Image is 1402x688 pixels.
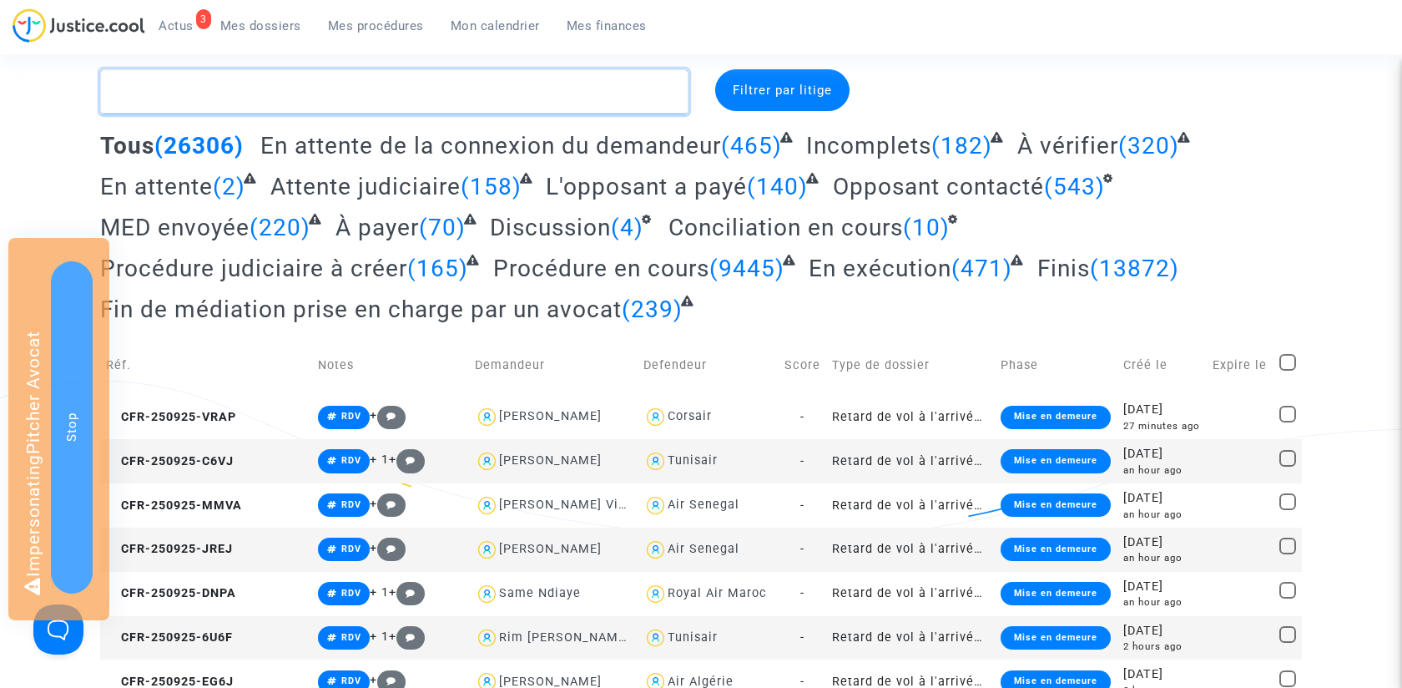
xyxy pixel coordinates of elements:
span: - [800,498,804,513]
span: Filtrer par litige [733,83,832,98]
span: CFR-250925-MMVA [106,498,242,513]
span: RDV [341,499,361,510]
td: Retard de vol à l'arrivée (Règlement CE n°261/2004) [826,528,994,572]
td: Demandeur [469,336,637,395]
span: (182) [931,132,992,159]
td: Retard de vol à l'arrivée (hors UE - Convention de [GEOGRAPHIC_DATA]) [826,572,994,616]
span: MED envoyée [100,214,250,241]
div: [DATE] [1123,401,1201,419]
span: - [800,586,804,600]
td: Retard de vol à l'arrivée (Règlement CE n°261/2004) [826,395,994,439]
div: Corsair [668,409,712,423]
span: CFR-250925-C6VJ [106,454,234,468]
td: Retard de vol à l'arrivée (hors UE - Convention de [GEOGRAPHIC_DATA]) [826,439,994,483]
span: Incomplets [806,132,931,159]
span: + [370,673,406,687]
div: Impersonating [8,238,109,620]
span: RDV [341,455,361,466]
span: Fin de médiation prise en charge par un avocat [100,296,622,323]
img: icon-user.svg [475,626,499,650]
div: 27 minutes ago [1123,419,1201,433]
span: + [370,541,406,555]
td: Créé le [1117,336,1207,395]
div: [DATE] [1123,578,1201,596]
td: Score [779,336,826,395]
td: Type de dossier [826,336,994,395]
div: [PERSON_NAME] Vieux Kagny [499,498,682,512]
span: Procédure en cours [493,255,709,282]
span: En exécution [809,255,951,282]
img: icon-user.svg [643,449,668,473]
span: Actus [159,18,194,33]
img: icon-user.svg [643,626,668,650]
span: CFR-250925-6U6F [106,630,233,645]
span: (543) [1044,173,1105,200]
span: - [800,454,804,468]
div: an hour ago [1123,595,1201,610]
td: Retard de vol à l'arrivée (hors UE - Convention de [GEOGRAPHIC_DATA]) [826,616,994,660]
span: Mon calendrier [451,18,540,33]
span: (239) [622,296,683,323]
span: + [370,408,406,422]
div: Air Senegal [668,498,739,512]
img: icon-user.svg [643,493,668,518]
div: [PERSON_NAME] [499,542,602,556]
span: (26306) [154,132,244,159]
span: À vérifier [1017,132,1118,159]
span: RDV [341,411,361,422]
div: Rim [PERSON_NAME] Ep Saadi [499,630,688,645]
span: (220) [250,214,310,241]
div: Mise en demeure [1001,406,1111,429]
div: Tunisair [668,630,718,645]
span: Tous [100,132,154,159]
span: + [389,630,425,644]
div: Air Senegal [668,542,739,556]
span: + 1 [370,453,389,467]
span: RDV [341,544,361,554]
img: icon-user.svg [643,582,668,606]
img: icon-user.svg [475,493,499,518]
div: [DATE] [1123,489,1201,508]
span: + 1 [370,585,389,599]
div: Mise en demeure [1001,493,1111,517]
div: Mise en demeure [1001,626,1111,650]
span: (471) [951,255,1012,282]
div: [DATE] [1123,534,1201,552]
div: an hour ago [1123,551,1201,565]
td: Notes [312,336,470,395]
span: En attente de la connexion du demandeur [260,132,721,159]
span: Finis [1037,255,1090,282]
span: (10) [903,214,950,241]
img: jc-logo.svg [13,8,145,43]
div: Same Ndiaye [499,586,581,600]
div: 2 hours ago [1123,640,1201,654]
span: (158) [461,173,522,200]
img: icon-user.svg [475,538,499,562]
td: Phase [995,336,1117,395]
div: [PERSON_NAME] [499,453,602,468]
span: - [800,410,804,424]
div: [PERSON_NAME] [499,409,602,423]
span: (465) [721,132,782,159]
span: Opposant contacté [833,173,1044,200]
span: + [389,585,425,599]
img: icon-user.svg [475,582,499,606]
span: L'opposant a payé [546,173,747,200]
img: icon-user.svg [643,405,668,429]
div: Mise en demeure [1001,538,1111,561]
span: Mes finances [567,18,647,33]
div: Royal Air Maroc [668,586,767,600]
img: icon-user.svg [475,405,499,429]
span: RDV [341,632,361,643]
div: [DATE] [1123,665,1201,684]
iframe: Help Scout Beacon - Open [33,605,83,655]
span: + [370,497,406,511]
img: icon-user.svg [643,538,668,562]
span: (2) [213,173,245,200]
span: (165) [407,255,468,282]
span: Mes dossiers [220,18,301,33]
span: Mes procédures [328,18,424,33]
span: Procédure judiciaire à créer [100,255,407,282]
span: Conciliation en cours [668,214,903,241]
span: Attente judiciaire [270,173,461,200]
